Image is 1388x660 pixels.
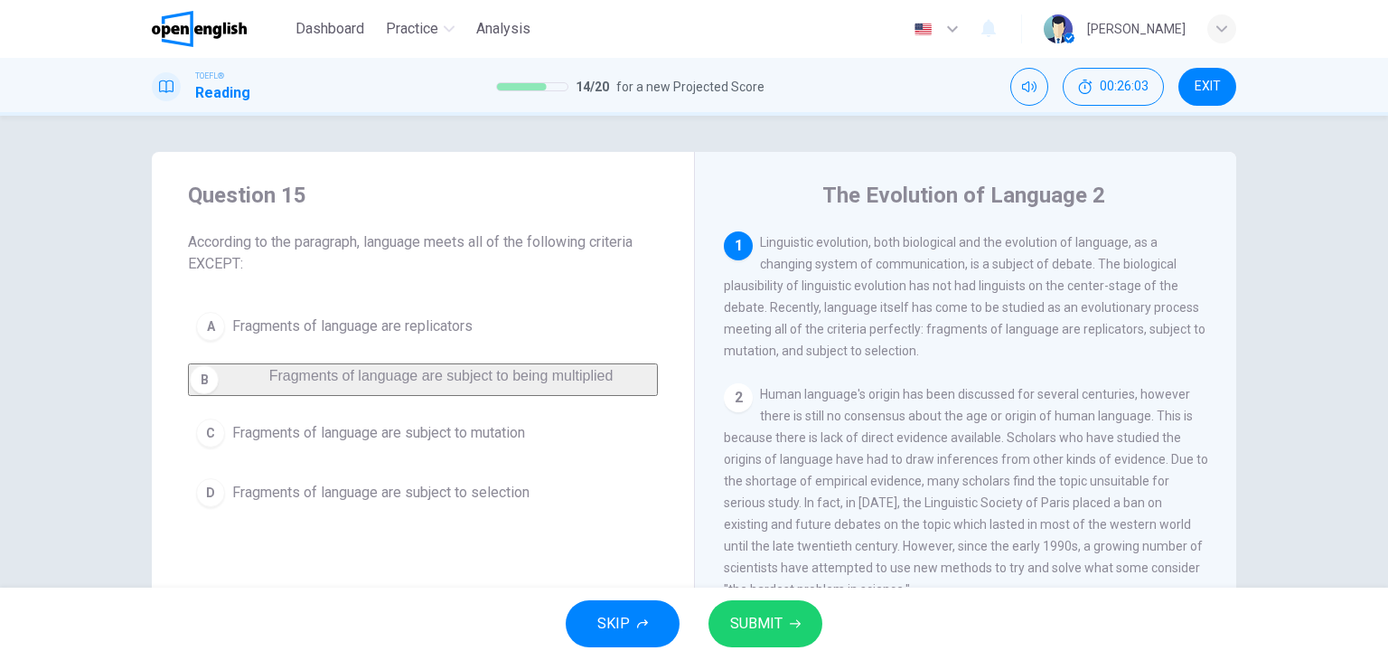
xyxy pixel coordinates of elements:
[196,419,225,448] div: C
[566,600,680,647] button: SKIP
[730,611,783,636] span: SUBMIT
[379,13,462,45] button: Practice
[196,312,225,341] div: A
[188,363,658,396] button: BFragments of language are subject to being multiplied
[616,76,764,98] span: for a new Projected Score
[708,600,822,647] button: SUBMIT
[188,304,658,349] button: AFragments of language are replicators
[476,18,530,40] span: Analysis
[597,611,630,636] span: SKIP
[576,76,609,98] span: 14 / 20
[822,181,1105,210] h4: The Evolution of Language 2
[724,387,1208,597] span: Human language's origin has been discussed for several centuries, however there is still no conse...
[1063,68,1164,106] button: 00:26:03
[724,235,1205,358] span: Linguistic evolution, both biological and the evolution of language, as a changing system of comm...
[1178,68,1236,106] button: EXIT
[1195,80,1221,94] span: EXIT
[469,13,538,45] button: Analysis
[724,383,753,412] div: 2
[232,316,473,337] span: Fragments of language are replicators
[195,82,250,104] h1: Reading
[1100,80,1149,94] span: 00:26:03
[912,23,934,36] img: en
[152,11,288,47] a: OpenEnglish logo
[188,231,658,275] span: According to the paragraph, language meets all of the following criteria EXCEPT:
[269,368,614,383] span: Fragments of language are subject to being multiplied
[188,410,658,456] button: CFragments of language are subject to mutation
[188,181,658,210] h4: Question 15
[152,11,247,47] img: OpenEnglish logo
[724,231,753,260] div: 1
[190,365,219,394] div: B
[195,70,224,82] span: TOEFL®
[1063,68,1164,106] div: Hide
[188,470,658,515] button: DFragments of language are subject to selection
[196,478,225,507] div: D
[1010,68,1048,106] div: Mute
[1087,18,1186,40] div: [PERSON_NAME]
[386,18,438,40] span: Practice
[232,422,525,444] span: Fragments of language are subject to mutation
[232,482,530,504] span: Fragments of language are subject to selection
[295,18,364,40] span: Dashboard
[288,13,371,45] button: Dashboard
[1044,14,1073,43] img: Profile picture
